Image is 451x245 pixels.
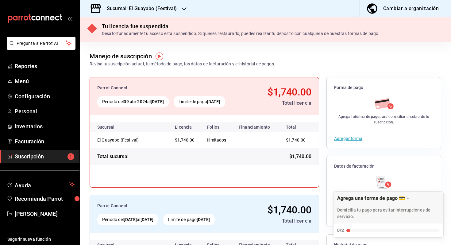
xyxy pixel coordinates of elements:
[15,122,75,130] span: Inventarios
[249,99,311,107] div: Total licencia
[97,203,239,209] div: Parrot Connect
[7,236,75,243] span: Sugerir nueva función
[97,214,158,225] div: Periodo del al
[15,77,75,85] span: Menú
[15,181,67,188] span: Ayuda
[244,217,311,225] div: Total licencia
[170,122,202,132] th: Licencia
[97,137,159,143] div: El Guayabo (Festival)
[97,153,129,160] div: Total sucursal
[268,86,311,98] span: $1,740.00
[286,138,306,142] span: $1,740.00
[207,99,220,104] strong: [DATE]
[102,30,380,37] div: Desafortunadamente tu acceso está suspendido. Si quieres restaurarlo, puedes realizar tu depósito...
[175,138,195,142] span: $1,740.00
[334,163,434,169] span: Datos de facturación
[90,61,275,67] div: Revisa tu suscripción actual, tu método de pago, los datos de facturación y el historial de pagos.
[174,96,225,107] div: Límite de pago
[15,107,75,115] span: Personal
[7,37,75,50] button: Pregunta a Parrot AI
[97,85,244,91] div: Parrot Connect
[17,40,66,47] span: Pregunta a Parrot AI
[15,210,75,218] span: [PERSON_NAME]
[124,217,137,222] strong: [DATE]
[67,16,72,21] button: open_drawer_menu
[15,62,75,70] span: Reportes
[268,204,311,216] span: $1,740.00
[15,152,75,161] span: Suscripción
[4,45,75,51] a: Pregunta a Parrot AI
[163,214,215,225] div: Límite de pago
[102,22,380,30] div: Tu licencia fue suspendida
[333,191,444,238] div: Agrega una forma de pago 💳
[337,207,440,220] p: Domicilia tu pago para evitar interrupciones de servicio.
[15,195,75,203] span: Recomienda Parrot
[151,99,164,104] strong: [DATE]
[197,217,210,222] strong: [DATE]
[334,136,362,141] button: Agregar forma
[333,192,443,224] div: Drag to move checklist
[15,92,75,100] span: Configuración
[97,96,169,107] div: Periodo del al
[124,99,147,104] strong: 09 abr 2024
[141,217,154,222] strong: [DATE]
[337,227,344,234] div: 0/2
[102,5,177,12] h3: Sucursal: El Guayabo (Festival)
[334,114,434,125] div: Agrega tu para domiciliar el cobro de tu suscripción.
[355,115,380,119] strong: forma de pago
[234,122,279,132] th: Financiamiento
[279,122,319,132] th: Total
[333,192,443,237] button: Expand Checklist
[334,85,434,91] span: Forma de pago
[15,137,75,146] span: Facturación
[202,132,234,148] td: Ilimitados
[90,52,152,61] div: Manejo de suscripción
[202,122,234,132] th: Folios
[97,125,131,130] div: Sucursal
[383,4,439,13] div: Cambiar a organización
[337,195,405,201] div: Agrega una forma de pago 💳
[156,52,163,60] img: Tooltip marker
[234,132,279,148] td: -
[289,153,311,160] span: $1,740.00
